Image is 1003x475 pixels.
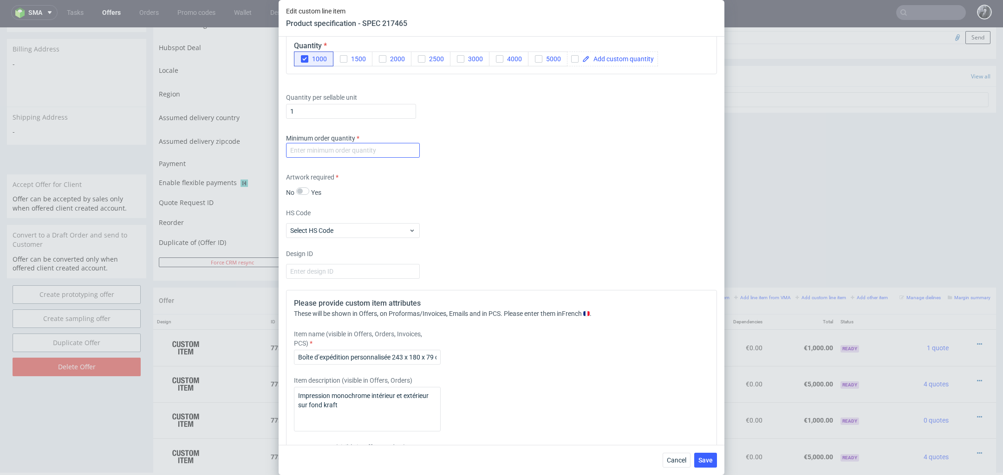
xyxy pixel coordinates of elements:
small: Add PIM line item [686,268,729,273]
td: Hubspot Deal [159,12,319,34]
small: Add other item [851,268,888,273]
p: Offer can be accepted by sales only when offered client created account. [13,167,141,185]
td: Payment [159,128,319,149]
button: Single payment (default) [322,129,560,142]
div: Billing Address [7,12,146,32]
small: Add custom line item [795,268,846,273]
div: Accept Offer for Client [7,147,146,167]
a: View all [971,45,990,53]
td: Locale [159,34,319,58]
td: €1.00 [576,411,625,447]
input: Enter custom name for the Item [294,350,441,365]
th: Unit Price [576,287,625,302]
span: Source: [328,327,365,334]
span: Fefco 427 (mailer box) [328,343,392,352]
img: Hokodo [241,152,248,160]
span: 5000 [542,55,561,63]
td: 5000 [533,339,576,375]
div: Convert to a Draft Order and send to Customer [7,198,146,227]
input: Delete Offer [13,330,141,349]
span: Edit custom line item [286,7,407,15]
span: Save [698,457,713,463]
th: Quant. [533,287,576,302]
div: These will be shown in Offers, on Proformas/Invoices, Emails and in PCS. Please enter them in Fre... [294,309,709,318]
div: Boxesflow • Custom [328,342,529,371]
td: 1000 [533,375,576,411]
td: Quote Request ID [159,167,319,189]
div: Custom • Custom [328,415,529,443]
button: 4000 [489,51,528,66]
label: Quantity per sellable unit [286,93,420,102]
img: ico-item-custom-a8f9c3db6a5631ce2f509e228e8b95abde266dc4376634de7b166047de09ff05.png [163,345,209,368]
strong: 772310 [271,389,293,397]
td: 5000 [533,411,576,447]
td: €1.00 [576,339,625,375]
div: Custom • Custom [328,379,529,407]
td: €1.00 [576,302,625,339]
span: 1 quote [927,317,949,324]
span: 4000 [503,55,522,63]
td: €1,000.00 [626,375,696,411]
label: Design ID [286,249,420,258]
label: Item name (visible in Offers, Orders, Invoices, PCS) [294,329,441,348]
input: 1 [286,104,416,119]
td: €5,000.00 [766,411,836,447]
th: Total [766,287,836,302]
button: Save [694,453,717,468]
small: Margin summary [948,268,990,273]
span: - [13,32,141,41]
td: €5,000.00 [626,411,696,447]
a: Create prototyping offer [13,258,141,276]
button: 2500 [411,51,450,66]
span: Ready [840,354,859,361]
label: Artwork required [286,173,420,182]
button: 3000 [450,51,489,66]
span: 1000 [308,55,327,63]
button: Force CRM resync [159,230,306,240]
label: Item description (visible in Offers, Orders) [294,376,441,385]
button: Send [965,4,990,17]
td: 1000 [533,302,576,339]
small: Manage dielines [899,268,941,273]
span: Source: [328,436,365,443]
strong: 772308 [271,317,293,324]
input: Enter design ID [286,264,420,279]
textarea: Impression monochrome intérieur et extérieur sur fond kraft [294,387,441,431]
a: CBSR-3 [346,399,365,406]
label: Yes [311,189,321,196]
span: Fefco 427 (mailer box) [328,307,392,316]
label: Minimum order quantity [286,135,359,142]
span: 2000 [386,55,405,63]
span: 4 quotes [924,353,949,360]
th: Name [324,287,533,302]
span: 4 quotes [924,426,949,433]
th: Dependencies [696,287,766,302]
span: Ready [840,390,859,398]
label: Item category (visible in Offers, Orders) [294,443,441,452]
span: Offer [159,270,174,277]
label: HS Code [286,208,420,218]
span: 0 quotes [924,389,949,397]
span: 1500 [347,55,366,63]
span: Ready [840,427,859,434]
a: CBSR-1 [346,327,365,334]
span: SPEC- 217466 [394,344,428,352]
td: Reorder [159,189,319,207]
a: Create sampling offer [13,282,141,301]
a: CBSR-3 [346,436,365,443]
button: 2000 [372,51,411,66]
div: Boxesflow • Custom [328,306,529,335]
button: 5000 [528,51,567,66]
span: - [13,100,141,109]
td: €1,000.00 [766,302,836,339]
th: Net Total [626,287,696,302]
input: Only numbers [328,209,554,222]
img: ico-item-custom-a8f9c3db6a5631ce2f509e228e8b95abde266dc4376634de7b166047de09ff05.png [163,381,209,404]
p: Offer can be converted only when offered client created account. [13,227,141,245]
button: 1500 [333,51,372,66]
td: €0.00 [696,375,766,411]
td: €1,000.00 [626,302,696,339]
span: Tasks [589,44,606,53]
td: €0.00 [696,302,766,339]
span: SPEC- 217467 [394,380,428,388]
